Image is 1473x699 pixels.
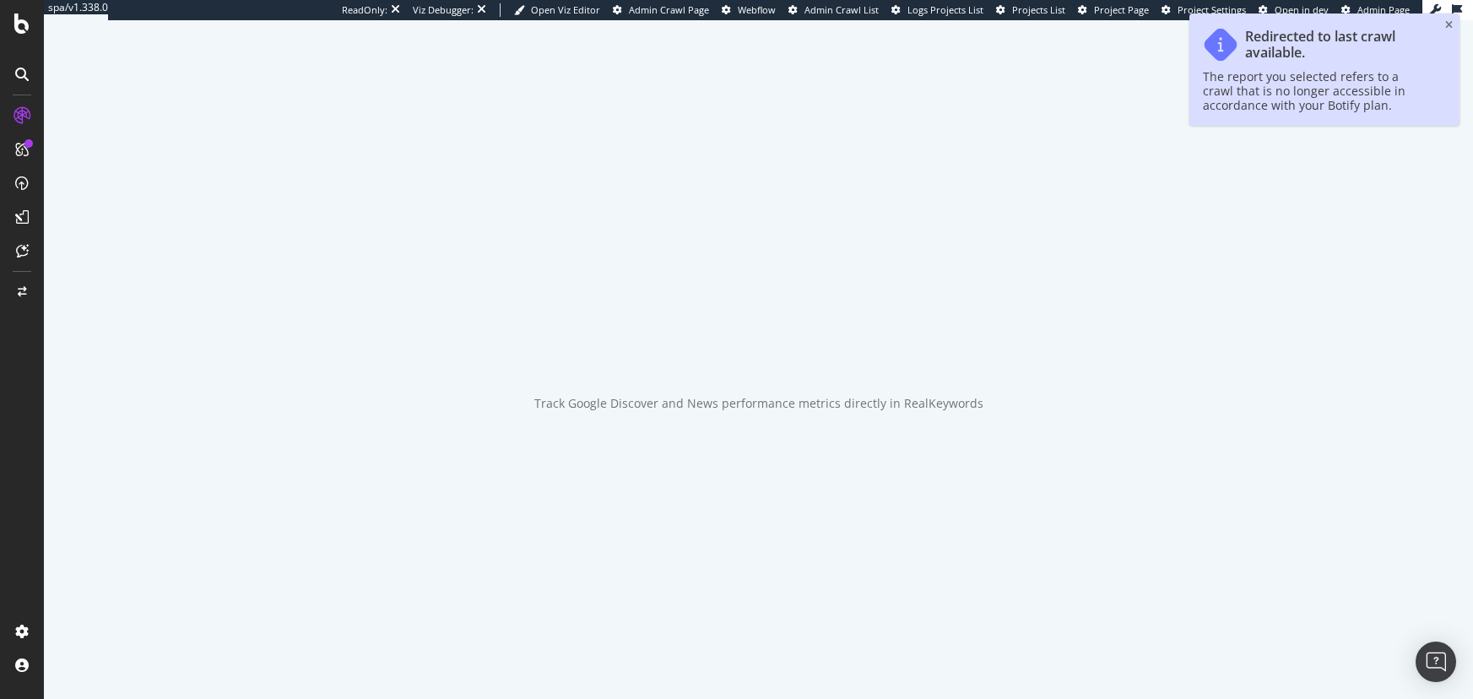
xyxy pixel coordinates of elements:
[804,3,879,16] span: Admin Crawl List
[629,3,709,16] span: Admin Crawl Page
[996,3,1065,17] a: Projects List
[1162,3,1246,17] a: Project Settings
[613,3,709,17] a: Admin Crawl Page
[531,3,600,16] span: Open Viz Editor
[342,3,387,17] div: ReadOnly:
[1012,3,1065,16] span: Projects List
[1357,3,1410,16] span: Admin Page
[534,395,983,412] div: Track Google Discover and News performance metrics directly in RealKeywords
[413,3,474,17] div: Viz Debugger:
[788,3,879,17] a: Admin Crawl List
[1078,3,1149,17] a: Project Page
[891,3,983,17] a: Logs Projects List
[1416,642,1456,682] div: Open Intercom Messenger
[1245,29,1429,61] div: Redirected to last crawl available.
[514,3,600,17] a: Open Viz Editor
[1178,3,1246,16] span: Project Settings
[1275,3,1329,16] span: Open in dev
[1445,20,1453,30] div: close toast
[1094,3,1149,16] span: Project Page
[1203,69,1429,112] div: The report you selected refers to a crawl that is no longer accessible in accordance with your Bo...
[1341,3,1410,17] a: Admin Page
[698,307,820,368] div: animation
[1259,3,1329,17] a: Open in dev
[738,3,776,16] span: Webflow
[722,3,776,17] a: Webflow
[907,3,983,16] span: Logs Projects List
